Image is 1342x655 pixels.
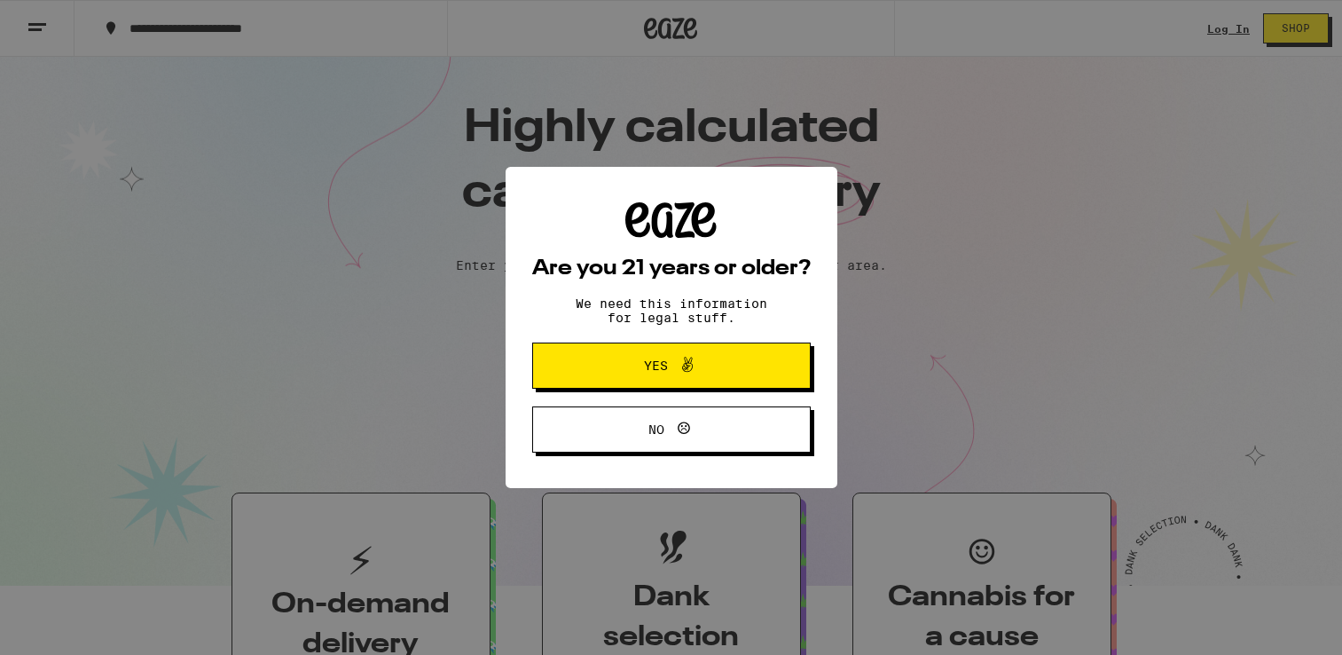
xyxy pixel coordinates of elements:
button: Yes [532,343,811,389]
button: No [532,406,811,453]
span: No [648,423,664,436]
span: Yes [644,359,668,372]
h2: Are you 21 years or older? [532,258,811,280]
p: We need this information for legal stuff. [561,296,782,325]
